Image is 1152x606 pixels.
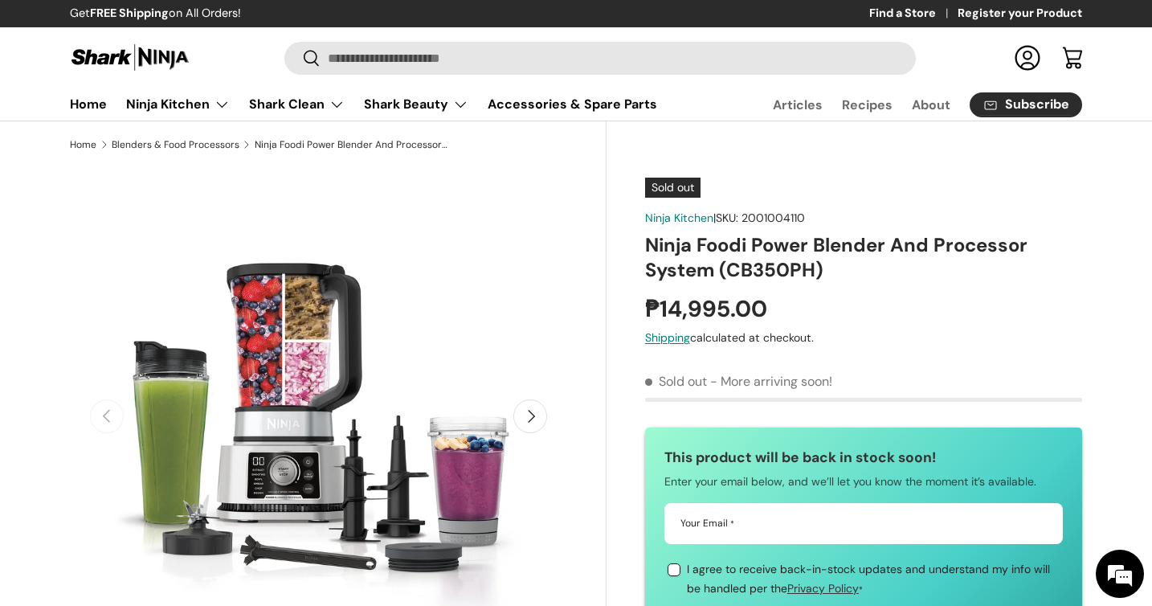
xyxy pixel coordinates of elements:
a: Subscribe [970,92,1082,117]
span: 2001004110 [741,211,805,225]
a: Articles [773,89,823,121]
span: SKU: [716,211,738,225]
a: Home [70,140,96,149]
span: Sold out [645,373,707,390]
h1: Ninja Foodi Power Blender And Processor System (CB350PH) [645,233,1082,283]
a: Shipping [645,330,690,345]
nav: Breadcrumbs [70,137,607,152]
a: Shark Beauty [364,88,468,121]
span: | [713,211,805,225]
a: About [912,89,950,121]
a: Home [70,88,107,120]
a: Privacy Policy [787,581,859,596]
summary: Ninja Kitchen [116,88,239,121]
a: Find a Store [869,5,958,23]
span: Subscribe [1005,98,1069,111]
summary: Shark Beauty [354,88,478,121]
strong: FREE Shipping [90,6,169,20]
a: Shark Clean [249,88,345,121]
a: Accessories & Spare Parts [488,88,657,120]
div: calculated at checkout. [645,330,1082,346]
a: Ninja Kitchen [126,88,230,121]
span: Sold out [645,178,701,198]
p: Get on All Orders! [70,5,241,23]
a: Register your Product [958,5,1082,23]
a: Ninja Foodi Power Blender And Processor System (CB350PH) [255,140,447,149]
img: Shark Ninja Philippines [70,42,190,73]
h3: This product will be back in stock soon! [664,447,1063,468]
p: Enter your email below, and we’ll let you know the moment it’s available. [664,473,1063,492]
strong: ₱14,995.00 [645,294,771,324]
p: - More arriving soon! [710,373,832,390]
nav: Primary [70,88,657,121]
span: I agree to receive back-in-stock updates and understand my info will be handled per the [687,562,1050,596]
a: Blenders & Food Processors [112,140,239,149]
nav: Secondary [734,88,1082,121]
a: Ninja Kitchen [645,211,713,225]
a: Recipes [842,89,893,121]
summary: Shark Clean [239,88,354,121]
